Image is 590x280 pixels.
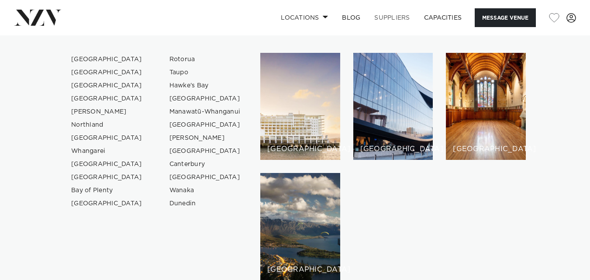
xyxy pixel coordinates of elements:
a: [GEOGRAPHIC_DATA] [64,92,149,105]
a: [GEOGRAPHIC_DATA] [162,171,248,184]
a: BLOG [335,8,367,27]
a: Wellington venues [GEOGRAPHIC_DATA] [353,53,433,160]
a: Rotorua [162,53,248,66]
a: [GEOGRAPHIC_DATA] [64,197,149,210]
a: Bay of Plenty [64,184,149,197]
a: [GEOGRAPHIC_DATA] [64,79,149,92]
a: Locations [274,8,335,27]
a: Taupo [162,66,248,79]
a: [GEOGRAPHIC_DATA] [64,66,149,79]
a: Canterbury [162,158,248,171]
a: [GEOGRAPHIC_DATA] [64,131,149,145]
a: [GEOGRAPHIC_DATA] [64,171,149,184]
img: nzv-logo.png [14,10,62,25]
a: Hawke's Bay [162,79,248,92]
a: Wanaka [162,184,248,197]
h6: [GEOGRAPHIC_DATA] [453,145,519,153]
a: [PERSON_NAME] [64,105,149,118]
a: [PERSON_NAME] [162,131,248,145]
a: Dunedin [162,197,248,210]
a: [GEOGRAPHIC_DATA] [162,118,248,131]
a: [GEOGRAPHIC_DATA] [162,92,248,105]
a: Queenstown venues [GEOGRAPHIC_DATA] [260,173,340,280]
button: Message Venue [475,8,536,27]
h6: [GEOGRAPHIC_DATA] [267,145,333,153]
a: Manawatū-Whanganui [162,105,248,118]
a: [GEOGRAPHIC_DATA] [64,158,149,171]
h6: [GEOGRAPHIC_DATA] [267,266,333,273]
a: Auckland venues [GEOGRAPHIC_DATA] [260,53,340,160]
a: [GEOGRAPHIC_DATA] [162,145,248,158]
a: Christchurch venues [GEOGRAPHIC_DATA] [446,53,526,160]
a: SUPPLIERS [367,8,417,27]
a: [GEOGRAPHIC_DATA] [64,53,149,66]
a: Capacities [417,8,469,27]
a: Whangarei [64,145,149,158]
a: Northland [64,118,149,131]
h6: [GEOGRAPHIC_DATA] [360,145,426,153]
